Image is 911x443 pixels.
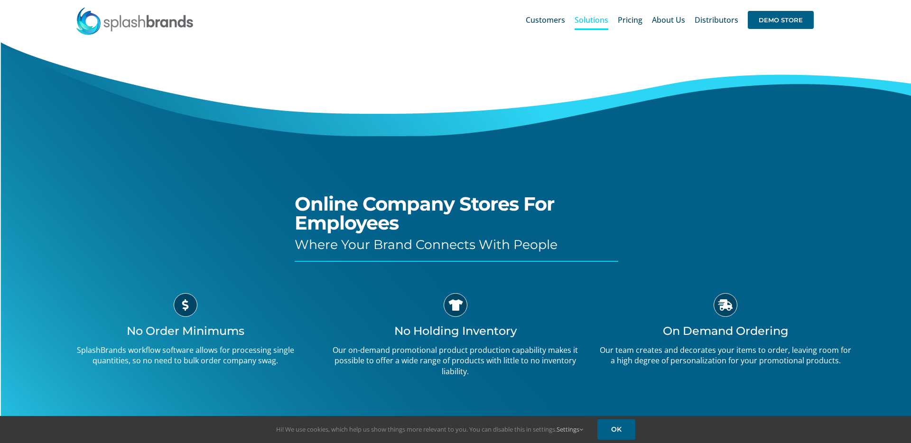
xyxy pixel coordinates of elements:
[295,237,558,252] span: Where Your Brand Connects With People
[75,7,194,35] img: SplashBrands.com Logo
[327,324,583,338] h3: No Holding Inventory
[748,5,814,35] a: DEMO STORE
[575,16,608,24] span: Solutions
[695,5,738,35] a: Distributors
[652,16,685,24] span: About Us
[618,16,642,24] span: Pricing
[295,192,554,234] span: Online Company Stores For Employees
[327,345,583,377] p: Our on-demand promotional product production capability makes it possible to offer a wide range o...
[598,345,854,366] p: Our team creates and decorates your items to order, leaving room for a high degree of personaliza...
[618,5,642,35] a: Pricing
[57,345,313,366] p: SplashBrands workflow software allows for processing single quantities, so no need to bulk order ...
[557,425,583,434] a: Settings
[748,11,814,29] span: DEMO STORE
[526,5,814,35] nav: Main Menu
[695,16,738,24] span: Distributors
[526,16,565,24] span: Customers
[276,425,583,434] span: Hi! We use cookies, which help us show things more relevant to you. You can disable this in setti...
[598,324,854,338] h3: On Demand Ordering
[526,5,565,35] a: Customers
[57,324,313,338] h3: No Order Minimums
[597,419,635,440] a: OK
